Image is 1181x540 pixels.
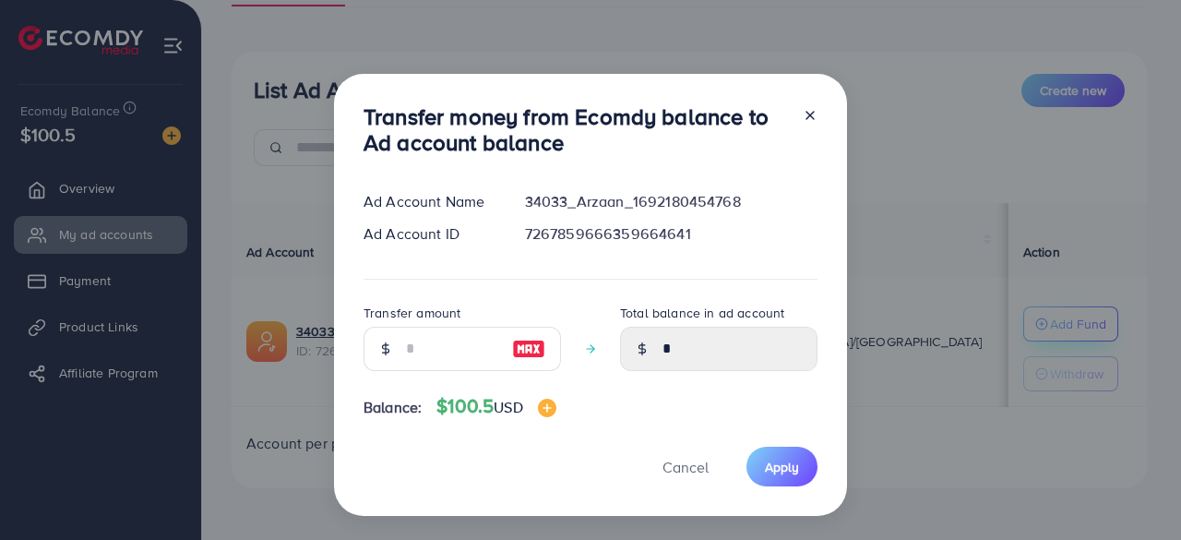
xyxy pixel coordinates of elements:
span: Apply [765,458,799,476]
iframe: Chat [1103,457,1167,526]
button: Cancel [639,447,732,486]
div: Ad Account ID [349,223,510,245]
img: image [512,338,545,360]
label: Transfer amount [364,304,460,322]
label: Total balance in ad account [620,304,784,322]
div: Ad Account Name [349,191,510,212]
div: 34033_Arzaan_1692180454768 [510,191,832,212]
h3: Transfer money from Ecomdy balance to Ad account balance [364,103,788,157]
span: USD [494,397,522,417]
span: Cancel [662,457,709,477]
img: image [538,399,556,417]
h4: $100.5 [436,395,555,418]
button: Apply [746,447,817,486]
div: 7267859666359664641 [510,223,832,245]
span: Balance: [364,397,422,418]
